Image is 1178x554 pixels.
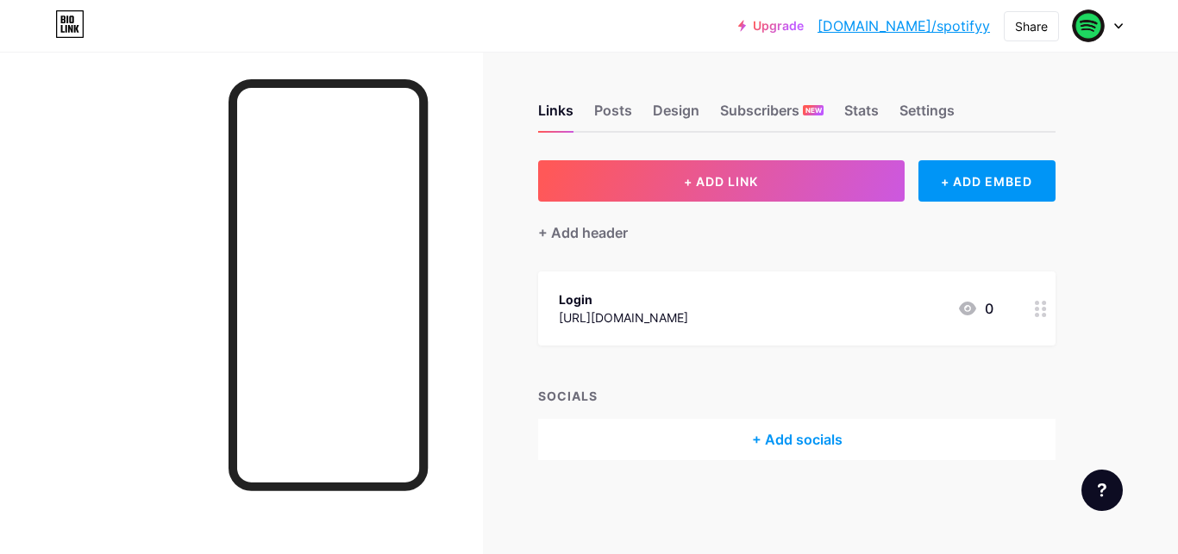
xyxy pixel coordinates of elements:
button: + ADD LINK [538,160,905,202]
a: Upgrade [738,19,804,33]
img: spotifyy [1072,9,1105,42]
span: NEW [805,105,822,115]
div: Posts [594,100,632,131]
span: + ADD LINK [684,174,758,189]
div: + Add header [538,222,628,243]
div: [URL][DOMAIN_NAME] [559,308,688,327]
div: Share [1015,17,1048,35]
div: 0 [957,298,993,319]
div: Stats [844,100,879,131]
div: Settings [899,100,955,131]
div: + Add socials [538,419,1056,460]
div: Subscribers [720,100,824,131]
div: Links [538,100,573,131]
div: SOCIALS [538,387,1056,405]
div: + ADD EMBED [918,160,1056,202]
a: [DOMAIN_NAME]/spotifyy [818,16,990,36]
div: Design [653,100,699,131]
div: Login [559,290,688,308]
